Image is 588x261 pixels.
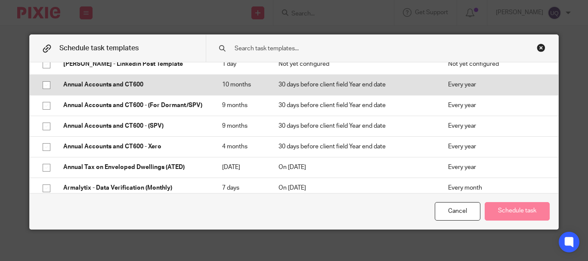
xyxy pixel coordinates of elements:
[485,202,550,221] button: Schedule task
[63,184,204,192] p: Armalytix - Data Verification (Monthly)
[448,142,545,151] p: Every year
[63,142,204,151] p: Annual Accounts and CT600 - Xero
[63,101,204,110] p: Annual Accounts and CT600 - (For Dormant/SPV)
[222,142,262,151] p: 4 months
[222,163,262,172] p: [DATE]
[537,43,545,52] div: Close this dialog window
[63,163,204,172] p: Annual Tax on Enveloped Dwellings (ATED)
[448,122,545,130] p: Every year
[448,80,545,89] p: Every year
[279,122,431,130] p: 30 days before client field Year end date
[448,60,545,68] p: Not yet configured
[222,60,262,68] p: 1 day
[222,122,262,130] p: 9 months
[279,60,431,68] p: Not yet configured
[63,122,204,130] p: Annual Accounts and CT600 - (SPV)
[279,142,431,151] p: 30 days before client field Year end date
[435,202,480,221] div: Cancel
[279,80,431,89] p: 30 days before client field Year end date
[448,184,545,192] p: Every month
[448,101,545,110] p: Every year
[234,44,505,53] input: Search task templates...
[222,101,262,110] p: 9 months
[222,80,262,89] p: 10 months
[63,80,204,89] p: Annual Accounts and CT600
[279,101,431,110] p: 30 days before client field Year end date
[63,60,204,68] p: [PERSON_NAME] - Linkedin Post Template
[448,163,545,172] p: Every year
[279,184,431,192] p: On [DATE]
[222,184,262,192] p: 7 days
[59,45,139,52] span: Schedule task templates
[279,163,431,172] p: On [DATE]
